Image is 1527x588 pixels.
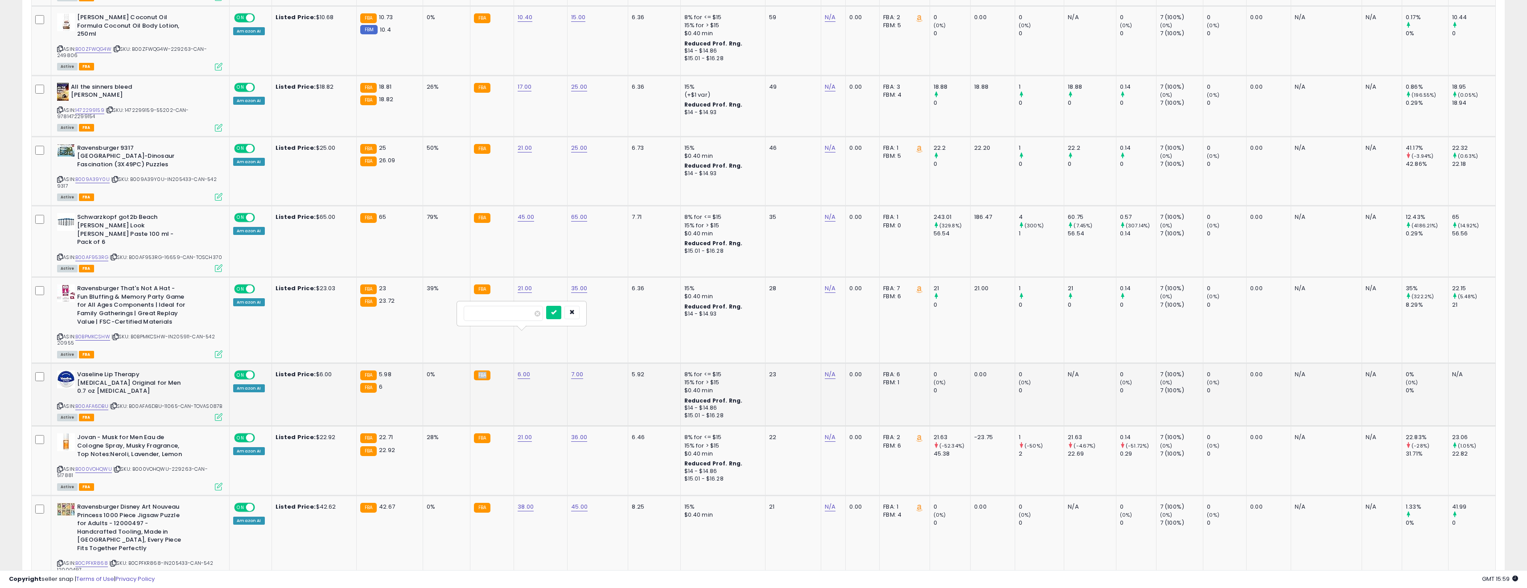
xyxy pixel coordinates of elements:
div: 15% for > $15 [684,21,758,29]
b: All the sinners bleed [PERSON_NAME] [71,83,179,102]
div: 0 [1120,160,1156,168]
div: 0.14 [1120,144,1156,152]
div: 0.00 [1250,83,1284,91]
div: 46 [769,144,814,152]
a: 10.40 [518,13,532,22]
div: 0 [1207,301,1246,309]
span: | SKU: B00AF953RG-16659-CAN-TOSCH370 [110,254,222,261]
span: | SKU: B0BPMKCSHW-IN205911-CAN-542 20955 [57,333,215,346]
div: 22.2 [934,144,971,152]
span: | SKU: B009A39Y0U-IN205433-CAN-542 9317 [57,176,217,189]
div: 22.2 [1068,144,1116,152]
div: 39% [427,284,463,292]
span: OFF [254,144,268,152]
div: 0 [1019,13,1064,21]
b: Listed Price: [276,213,316,221]
a: 25.00 [571,82,587,91]
div: 0.14 [1120,284,1156,292]
span: 23 [379,284,386,292]
div: 0 [1120,13,1156,21]
span: 10.4 [380,25,391,34]
div: 0 [934,13,971,21]
div: Amazon AI [233,158,264,166]
div: $15.01 - $16.28 [684,55,758,62]
div: ASIN: [57,213,222,271]
img: 31pyDz4C7ML._SL40_.jpg [57,433,75,451]
div: ASIN: [57,370,222,420]
div: 7 (100%) [1160,29,1203,37]
span: FBA [79,351,94,358]
div: 243.01 [934,213,971,221]
small: (0%) [1207,293,1219,300]
div: 26% [427,83,463,91]
div: 7 (100%) [1160,230,1203,238]
a: 17.00 [518,82,531,91]
div: N/A [1068,13,1109,21]
a: 35.00 [571,284,587,293]
a: 45.00 [571,502,588,511]
div: $0.40 min [684,292,758,300]
b: Ravensburger That's Not A Hat - Fun Bluffing & Memory Party Game for All Ages Components | Ideal ... [77,284,185,328]
small: (0%) [1207,91,1219,99]
img: 415wLYc+xIL._SL40_.jpg [57,13,75,31]
b: Schwarzkopf got2b Beach [PERSON_NAME] Look [PERSON_NAME] Paste 100 ml - Pack of 6 [77,213,185,248]
small: FBA [360,13,377,23]
div: 79% [427,213,463,221]
div: 7 (100%) [1160,13,1203,21]
small: FBA [474,284,490,294]
div: 50% [427,144,463,152]
div: 0.00 [1250,213,1284,221]
div: 0 [1120,99,1156,107]
div: 15% [684,83,758,91]
div: $15.01 - $16.28 [684,247,758,255]
span: FBA [79,265,94,272]
b: Listed Price: [276,82,316,91]
small: (0%) [934,22,946,29]
div: N/A [1366,83,1395,91]
div: N/A [1295,13,1355,21]
a: B000VOHQWU [75,465,112,473]
small: (0%) [1207,222,1219,229]
div: 21 [1068,284,1116,292]
small: (0%) [1160,293,1173,300]
img: 41lf2erJNML._SL40_.jpg [57,213,75,231]
div: 0 [1120,301,1156,309]
a: N/A [825,502,836,511]
div: 0.57 [1120,213,1156,221]
div: 15% [684,144,758,152]
b: Reduced Prof. Rng. [684,40,743,47]
a: 15.00 [571,13,585,22]
div: 7 (100%) [1160,301,1203,309]
div: 42.86% [1406,160,1448,168]
img: 41UgtskMpJL._SL40_.jpg [57,284,75,302]
a: B0CPFKR868 [75,559,108,567]
small: (0%) [1160,22,1173,29]
div: 0 [1207,83,1246,91]
b: [PERSON_NAME] Coconut Oil Formula Coconut Oil Body Lotion, 250ml [77,13,185,41]
div: 0 [1207,29,1246,37]
a: 45.00 [518,213,534,222]
a: 21.00 [518,144,532,152]
div: 0.00 [1250,144,1284,152]
div: 0 [1068,160,1116,168]
div: 22.20 [974,144,1008,152]
div: 15% [684,284,758,292]
div: $23.03 [276,284,350,292]
img: 5196fsvg1IL._SL40_.jpg [57,503,75,516]
div: 22.32 [1452,144,1495,152]
span: 65 [379,213,386,221]
div: 0 [1207,160,1246,168]
small: FBA [360,144,377,154]
div: 28 [769,284,814,292]
a: N/A [825,433,836,442]
div: 1 [1019,230,1064,238]
div: Amazon AI [233,298,264,306]
span: All listings currently available for purchase on Amazon [57,193,78,201]
div: 0 [1207,99,1246,107]
div: 0.29% [1406,230,1448,238]
span: ON [235,144,246,152]
span: OFF [254,14,268,22]
span: 10.73 [379,13,393,21]
span: FBA [79,124,94,132]
small: FBA [474,144,490,154]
